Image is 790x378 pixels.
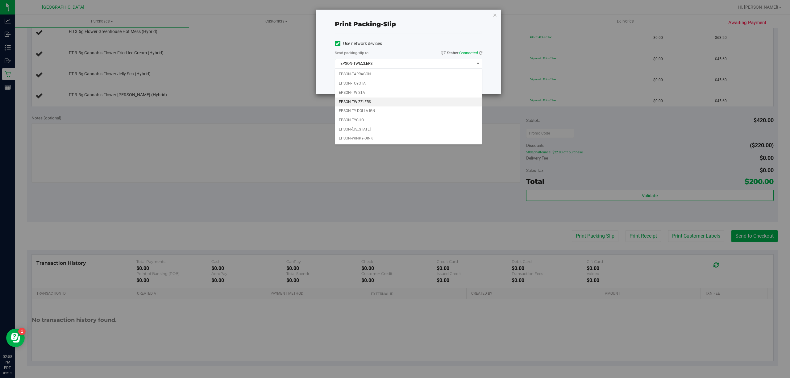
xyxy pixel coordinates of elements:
[335,50,369,56] label: Send packing-slip to:
[18,328,26,335] iframe: Resource center unread badge
[335,88,482,98] li: EPSON-TWISTA
[335,98,482,107] li: EPSON-TWIZZLERS
[335,79,482,88] li: EPSON-TOYOTA
[459,51,478,55] span: Connected
[335,59,474,68] span: EPSON-TWIZZLERS
[335,20,396,28] span: Print packing-slip
[441,51,482,55] span: QZ Status:
[474,59,482,68] span: select
[335,70,482,79] li: EPSON-TARRAGON
[335,125,482,134] li: EPSON-[US_STATE]
[335,134,482,143] li: EPSON-WINKY-DINK
[335,40,382,47] label: Use network devices
[335,116,482,125] li: EPSON-TYCHO
[335,106,482,116] li: EPSON-TY-DOLLA-IGN
[6,329,25,347] iframe: Resource center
